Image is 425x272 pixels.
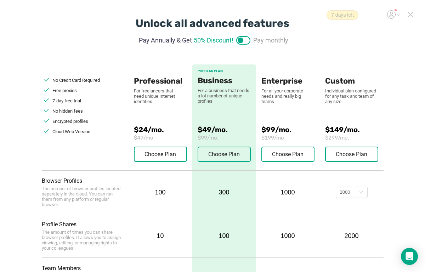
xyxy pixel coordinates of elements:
div: For all your corporate needs and really big teams [261,88,314,104]
div: 100 [192,214,256,257]
div: 1000 [261,232,314,240]
span: $99/mo. [198,135,251,141]
div: Profile Shares [42,221,134,228]
span: Pay monthly [253,35,288,45]
div: Open Intercom Messenger [401,248,418,265]
span: Cloud Web Version [52,129,90,134]
div: For freelancers that need unique Internet identities [134,88,180,104]
div: Enterprise [261,64,314,86]
sup: 1 [395,9,397,11]
div: Custom [325,64,378,86]
div: The amount of times you can share browser profiles. It allows you to assign viewing, editing, or ... [42,229,123,251]
span: 7 days left [327,10,358,20]
span: $49/mo [134,135,192,141]
button: Choose Plan [325,147,378,162]
span: Free proxies [52,88,77,93]
div: 1000 [261,189,314,196]
div: 2000 [340,187,350,198]
button: Choose Plan [198,147,251,162]
span: $99/mo. [261,125,325,134]
span: $49/mo. [198,125,251,134]
div: Browser Profiles [42,177,134,184]
span: $149/mo. [325,125,384,134]
div: POPULAR PLAN [198,69,251,73]
i: icon: down [359,190,363,195]
div: Unlock all advanced features [136,17,289,30]
button: Choose Plan [261,147,314,162]
span: Encrypted profiles [52,119,88,124]
span: $199/mo [261,135,325,141]
span: 7-day free trial [52,98,81,103]
div: Individual plan configured for any task and team of any size [325,88,378,104]
span: $299/mo. [325,135,384,141]
div: 10 [134,232,187,240]
button: Choose Plan [134,147,187,162]
span: No hidden fees [52,108,83,114]
div: 2000 [325,232,378,240]
div: For a business that needs a lot number of unique profiles [198,88,251,104]
div: Business [198,76,251,85]
div: The number of browser profiles located separately in the cloud. You can run them from any platfor... [42,186,123,207]
div: 100 [134,189,187,196]
div: 300 [192,171,256,214]
div: Team Members [42,265,134,272]
span: $24/mo. [134,125,192,134]
span: No Credit Card Required [52,78,100,83]
span: Pay Annually & Get [139,35,192,45]
div: Professional [134,64,187,86]
span: 50% Discount! [194,35,233,45]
